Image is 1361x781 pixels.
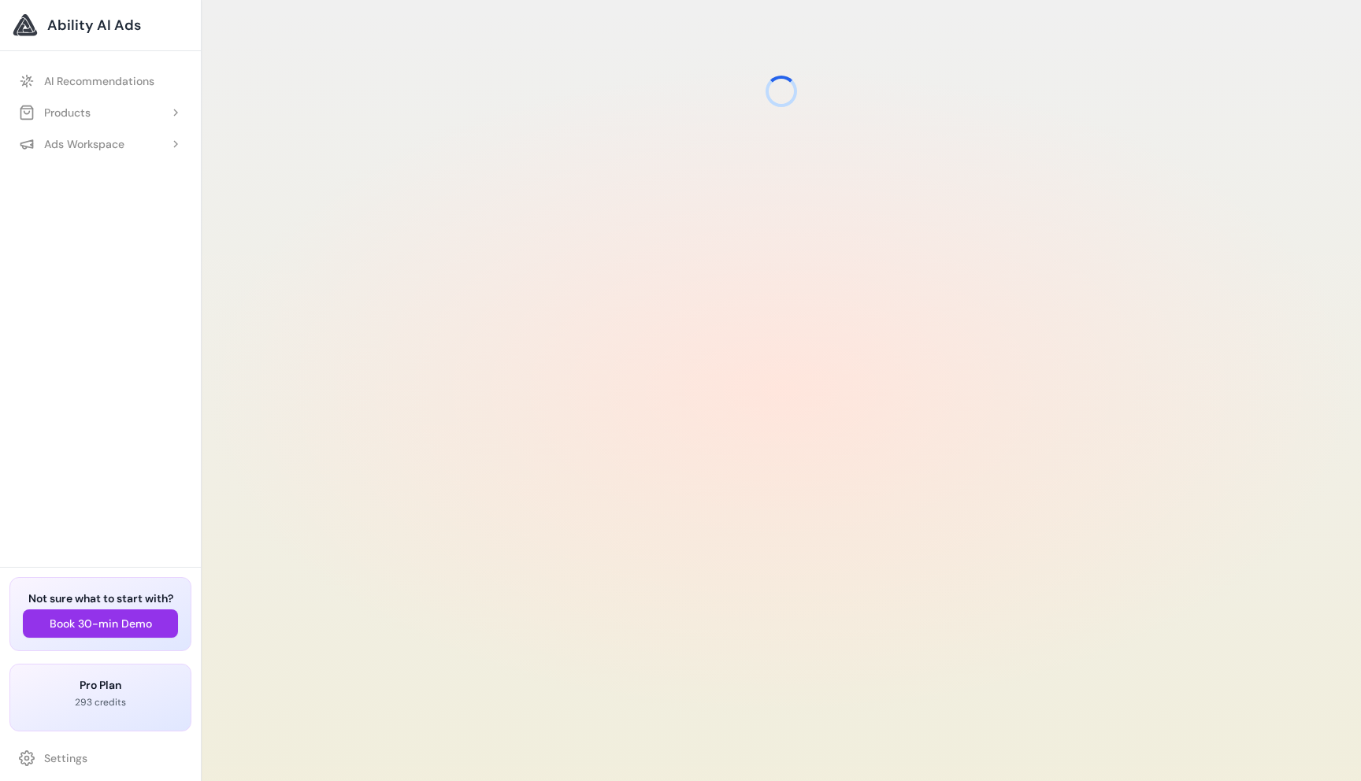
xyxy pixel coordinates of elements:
div: Products [19,105,91,120]
button: Products [9,98,191,127]
p: 293 credits [23,696,178,709]
h3: Not sure what to start with? [23,590,178,606]
a: Ability AI Ads [13,13,188,38]
button: Ads Workspace [9,130,191,158]
a: Settings [9,744,191,772]
h3: Pro Plan [23,677,178,693]
span: Ability AI Ads [47,14,141,36]
a: AI Recommendations [9,67,191,95]
button: Book 30-min Demo [23,609,178,638]
div: Ads Workspace [19,136,124,152]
